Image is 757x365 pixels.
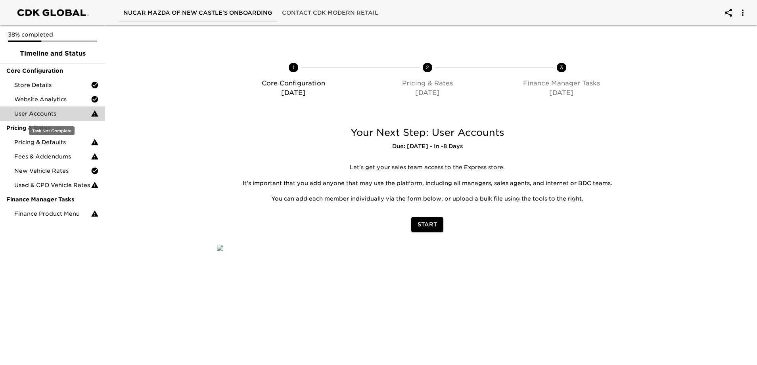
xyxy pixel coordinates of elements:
[498,79,625,88] p: Finance Manager Tasks
[14,95,91,103] span: Website Analytics
[14,181,91,189] span: Used & CPO Vehicle Rates
[14,167,91,175] span: New Vehicle Rates
[364,79,491,88] p: Pricing & Rates
[293,64,295,70] text: 1
[223,180,632,187] p: It's important that you add anyone that may use the platform, including all managers, sales agent...
[8,31,97,39] p: 38% completed
[733,3,752,22] button: account of current user
[719,3,738,22] button: account of current user
[426,64,429,70] text: 2
[498,88,625,98] p: [DATE]
[14,81,91,89] span: Store Details
[364,88,491,98] p: [DATE]
[6,124,99,132] span: Pricing & Rates
[560,64,563,70] text: 3
[418,220,437,230] span: Start
[411,217,443,232] button: Start
[14,138,91,146] span: Pricing & Defaults
[230,88,357,98] p: [DATE]
[230,79,357,88] p: Core Configuration
[123,8,272,18] span: Nucar Mazda of New Castle's Onboarding
[14,110,91,118] span: User Accounts
[6,195,99,203] span: Finance Manager Tasks
[14,153,91,160] span: Fees & Addendums
[223,195,632,203] p: You can add each member individually via the form below, or upload a bulk file using the tools to...
[282,8,378,18] span: Contact CDK Modern Retail
[223,164,632,172] p: Let's get your sales team access to the Express store.
[217,126,638,139] h5: Your Next Step: User Accounts
[6,49,99,58] span: Timeline and Status
[14,210,91,218] span: Finance Product Menu
[6,67,99,75] span: Core Configuration
[217,245,223,251] img: qkibX1zbU72zw90W6Gan%2FTemplates%2FRjS7uaFIXtg43HUzxvoG%2F3e51d9d6-1114-4229-a5bf-f5ca567b6beb.jpg
[217,142,638,151] h6: Due: [DATE] - In -8 Days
